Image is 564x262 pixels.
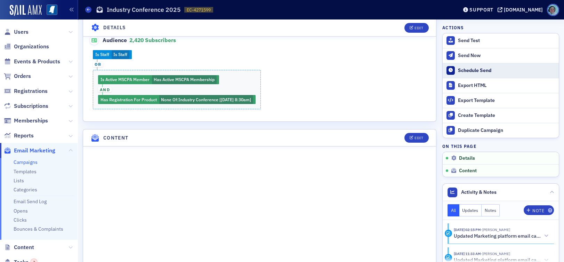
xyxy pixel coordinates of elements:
[481,251,510,256] span: Rachel Shirley
[498,7,545,12] button: [DOMAIN_NAME]
[4,147,55,154] a: Email Marketing
[458,82,555,89] div: Export HTML
[4,28,29,36] a: Users
[4,102,48,110] a: Subscriptions
[461,189,497,196] span: Activity & Notes
[404,133,428,143] button: Edit
[4,43,49,50] a: Organizations
[4,87,48,95] a: Registrations
[14,226,63,232] a: Bounces & Complaints
[10,5,42,16] img: SailAMX
[442,143,559,149] h4: On this page
[448,204,459,216] button: All
[481,227,510,232] span: Rachel Shirley
[14,58,60,65] span: Events & Products
[504,7,543,13] div: [DOMAIN_NAME]
[107,6,181,14] h1: Industry Conference 2025
[4,132,34,140] a: Reports
[14,208,28,214] a: Opens
[187,7,211,13] span: EC-4271599
[443,123,559,138] button: Duplicate Campaign
[14,147,55,154] span: Email Marketing
[459,168,477,174] span: Content
[14,177,24,184] a: Lists
[414,26,423,30] div: Edit
[14,198,47,205] a: Email Send Log
[443,93,559,108] a: Export Template
[129,37,176,43] span: 2,420 Subscribers
[89,35,127,45] span: Audience
[4,244,34,251] a: Content
[103,134,129,142] h4: Content
[14,87,48,95] span: Registrations
[532,209,544,213] div: Note
[4,72,31,80] a: Orders
[445,254,452,261] div: Activity
[524,205,554,215] button: Note
[459,204,482,216] button: Updates
[458,112,555,119] div: Create Template
[469,7,493,13] div: Support
[454,233,541,239] h5: Updated Marketing platform email campaign: Industry Conference 2025
[404,23,428,33] button: Edit
[458,68,555,74] div: Schedule Send
[458,38,555,44] div: Send Test
[14,132,34,140] span: Reports
[482,204,500,216] button: Notes
[458,97,555,104] div: Export Template
[454,232,549,240] button: Updated Marketing platform email campaign: Industry Conference 2025
[14,43,49,50] span: Organizations
[445,230,452,237] div: Activity
[443,33,559,48] button: Send Test
[443,78,559,93] a: Export HTML
[14,168,37,175] a: Templates
[4,117,48,125] a: Memberships
[454,227,481,232] time: 9/29/2025 02:15 PM
[443,63,559,78] button: Schedule Send
[14,244,34,251] span: Content
[42,5,57,16] a: View Homepage
[14,28,29,36] span: Users
[459,155,475,161] span: Details
[547,4,559,16] span: Profile
[458,127,555,134] div: Duplicate Campaign
[454,251,481,256] time: 9/29/2025 11:33 AM
[103,24,126,32] h4: Details
[14,102,48,110] span: Subscriptions
[443,48,559,63] button: Send Now
[4,58,60,65] a: Events & Products
[47,5,57,15] img: SailAMX
[443,108,559,123] a: Create Template
[14,217,27,223] a: Clicks
[458,53,555,59] div: Send Now
[414,136,423,140] div: Edit
[14,72,31,80] span: Orders
[14,117,48,125] span: Memberships
[442,24,464,31] h4: Actions
[14,159,38,165] a: Campaigns
[14,186,37,193] a: Categories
